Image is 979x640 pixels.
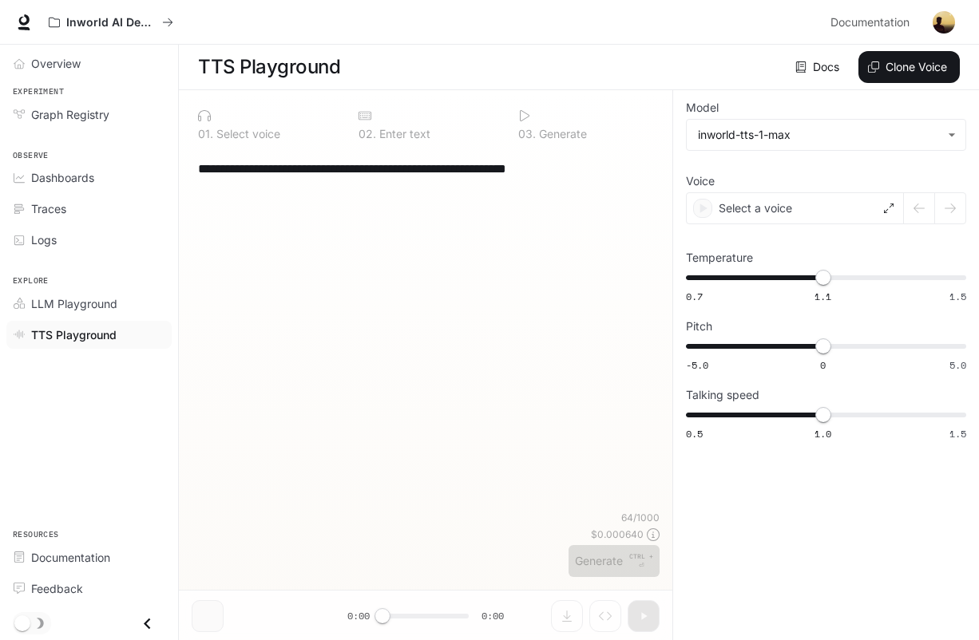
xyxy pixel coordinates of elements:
[31,106,109,123] span: Graph Registry
[518,128,536,140] p: 0 3 .
[376,128,430,140] p: Enter text
[686,290,703,303] span: 0.7
[31,326,117,343] span: TTS Playground
[949,358,966,372] span: 5.0
[31,231,57,248] span: Logs
[792,51,846,83] a: Docs
[6,543,172,571] a: Documentation
[815,290,831,303] span: 1.1
[6,321,172,349] a: TTS Playground
[6,49,172,77] a: Overview
[31,55,81,72] span: Overview
[820,358,826,372] span: 0
[928,6,960,38] button: User avatar
[31,580,83,597] span: Feedback
[686,176,715,187] p: Voice
[198,51,340,83] h1: TTS Playground
[824,6,922,38] a: Documentation
[719,200,792,216] p: Select a voice
[536,128,587,140] p: Generate
[815,427,831,440] span: 1.0
[949,427,966,440] span: 1.5
[31,200,66,217] span: Traces
[858,51,960,83] button: Clone Voice
[686,389,759,401] p: Talking speed
[949,290,966,303] span: 1.5
[686,102,719,113] p: Model
[31,549,110,566] span: Documentation
[6,290,172,318] a: LLM Playground
[621,511,660,524] p: 64 / 1000
[686,321,712,332] p: Pitch
[14,614,30,631] span: Dark mode toggle
[6,575,172,602] a: Feedback
[6,164,172,192] a: Dashboards
[6,195,172,223] a: Traces
[359,128,376,140] p: 0 2 .
[830,13,910,33] span: Documentation
[686,358,708,372] span: -5.0
[686,252,753,263] p: Temperature
[66,16,156,30] p: Inworld AI Demos
[198,128,213,140] p: 0 1 .
[6,101,172,128] a: Graph Registry
[213,128,280,140] p: Select voice
[42,6,180,38] button: All workspaces
[129,607,165,640] button: Close drawer
[591,527,644,541] p: $ 0.000640
[933,11,955,34] img: User avatar
[6,226,172,254] a: Logs
[698,127,940,143] div: inworld-tts-1-max
[31,295,117,312] span: LLM Playground
[687,120,965,150] div: inworld-tts-1-max
[31,169,94,186] span: Dashboards
[686,427,703,440] span: 0.5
